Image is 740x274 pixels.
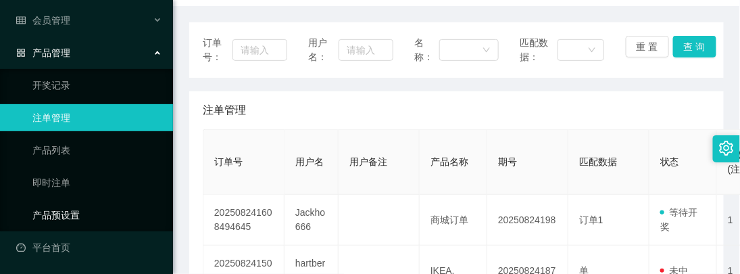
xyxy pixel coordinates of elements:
button: 重 置 [626,36,669,58]
td: 202508241608494645 [203,195,285,246]
input: 请输入 [232,39,287,61]
span: 订单号 [214,156,243,167]
i: 图标: appstore-o [16,48,26,58]
span: 产品名称 [430,156,468,167]
span: 等待开奖 [660,207,698,232]
span: 状态 [660,156,679,167]
td: 商城订单 [420,195,487,246]
span: 用户备注 [349,156,387,167]
td: Jackho666 [285,195,339,246]
a: 注单管理 [32,104,162,131]
span: 会员管理 [16,15,70,26]
td: 20250824198 [487,195,568,246]
span: 匹配数据 [579,156,617,167]
span: 名称： [414,36,439,64]
a: 即时注单 [32,169,162,196]
span: 订单1 [579,214,603,225]
span: 订单号： [203,36,232,64]
a: 产品预设置 [32,202,162,229]
button: 查 询 [673,36,716,58]
a: 产品列表 [32,137,162,164]
i: 图标: down [483,46,491,55]
span: 匹配数据： [520,36,558,64]
span: 期号 [498,156,517,167]
a: 图标: dashboard平台首页 [16,234,162,261]
input: 请输入 [339,39,393,61]
i: 图标: down [588,46,596,55]
span: 用户名 [295,156,324,167]
span: 用户名： [308,36,339,64]
i: 图标: setting [719,141,734,156]
a: 开奖记录 [32,72,162,99]
span: 注单管理 [203,102,246,118]
span: 产品管理 [16,47,70,58]
i: 图标: table [16,16,26,25]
